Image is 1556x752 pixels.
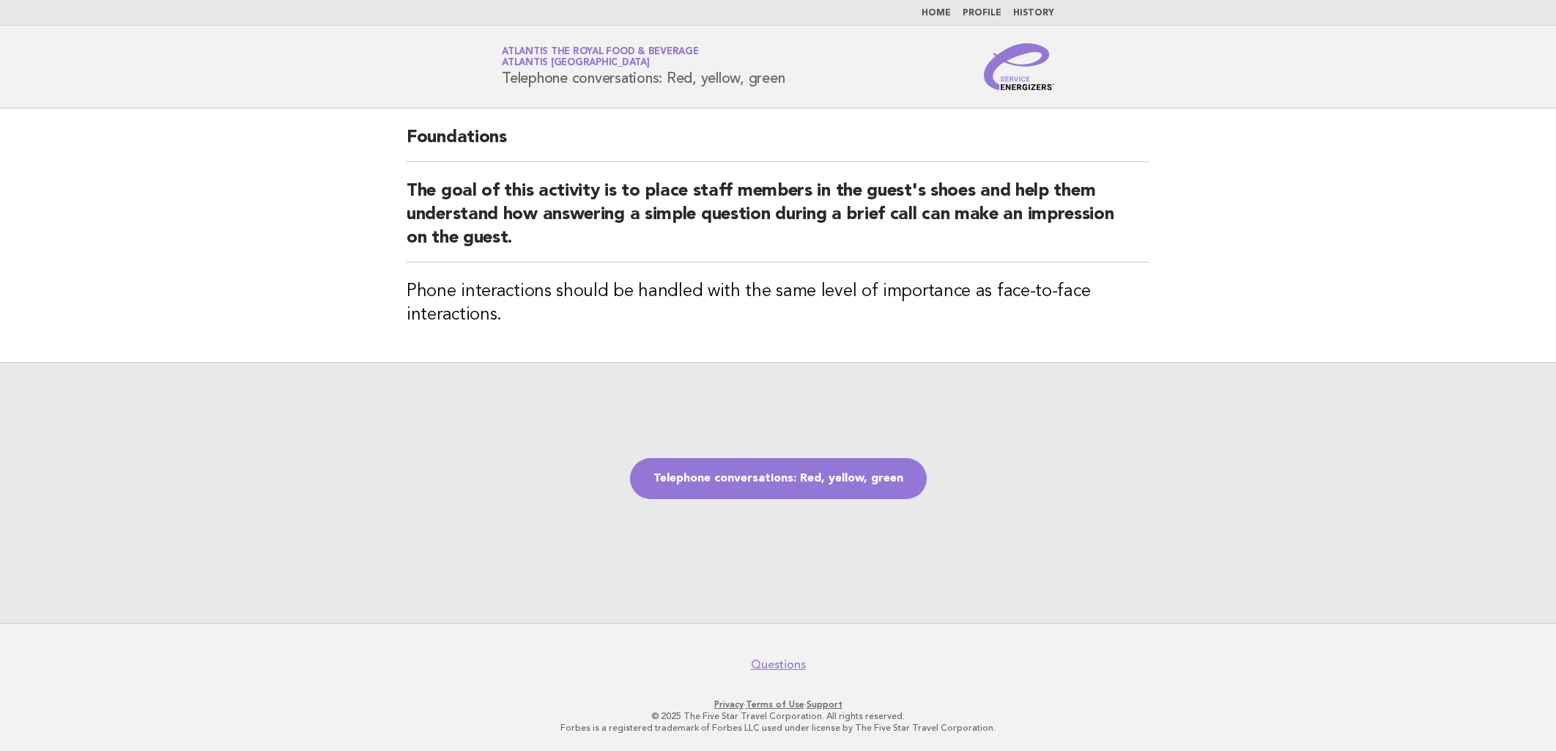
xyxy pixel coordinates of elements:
a: Support [807,699,842,709]
a: Questions [751,657,806,672]
a: Terms of Use [746,699,804,709]
h2: The goal of this activity is to place staff members in the guest's shoes and help them understand... [407,180,1149,262]
h3: Phone interactions should be handled with the same level of importance as face-to-face interactions. [407,280,1149,327]
img: Service Energizers [984,43,1054,90]
p: Forbes is a registered trademark of Forbes LLC used under license by The Five Star Travel Corpora... [330,722,1226,734]
h1: Telephone conversations: Red, yellow, green [502,48,785,86]
span: Atlantis [GEOGRAPHIC_DATA] [502,59,650,68]
p: © 2025 The Five Star Travel Corporation. All rights reserved. [330,710,1226,722]
h2: Foundations [407,126,1149,162]
a: Privacy [714,699,744,709]
a: Telephone conversations: Red, yellow, green [630,458,927,499]
a: Profile [963,9,1001,18]
a: Atlantis the Royal Food & BeverageAtlantis [GEOGRAPHIC_DATA] [502,47,699,67]
a: Home [922,9,951,18]
p: · · [330,698,1226,710]
a: History [1013,9,1054,18]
